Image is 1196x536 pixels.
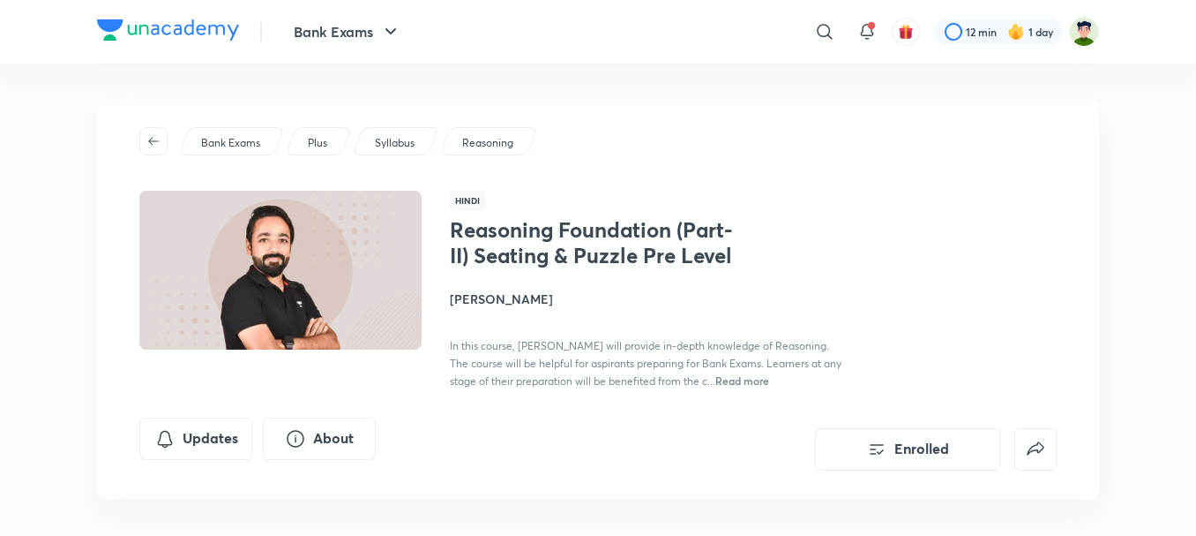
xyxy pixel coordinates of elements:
[263,418,376,460] button: About
[139,418,252,460] button: Updates
[1069,17,1099,47] img: Rahul B
[815,428,1000,471] button: Enrolled
[137,189,424,351] img: Thumbnail
[460,135,517,151] a: Reasoning
[1007,23,1025,41] img: streak
[308,135,327,151] p: Plus
[450,217,738,268] h1: Reasoning Foundation (Part-II) Seating & Puzzle Pre Level
[201,135,260,151] p: Bank Exams
[1014,428,1057,471] button: false
[305,135,331,151] a: Plus
[450,339,841,388] span: In this course, [PERSON_NAME] will provide in-depth knowledge of Reasoning. The course will be he...
[97,19,239,45] a: Company Logo
[283,14,412,49] button: Bank Exams
[450,191,485,210] span: Hindi
[892,18,920,46] button: avatar
[97,19,239,41] img: Company Logo
[450,290,845,308] h4: [PERSON_NAME]
[372,135,418,151] a: Syllabus
[898,24,914,40] img: avatar
[715,374,769,388] span: Read more
[375,135,415,151] p: Syllabus
[462,135,513,151] p: Reasoning
[198,135,264,151] a: Bank Exams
